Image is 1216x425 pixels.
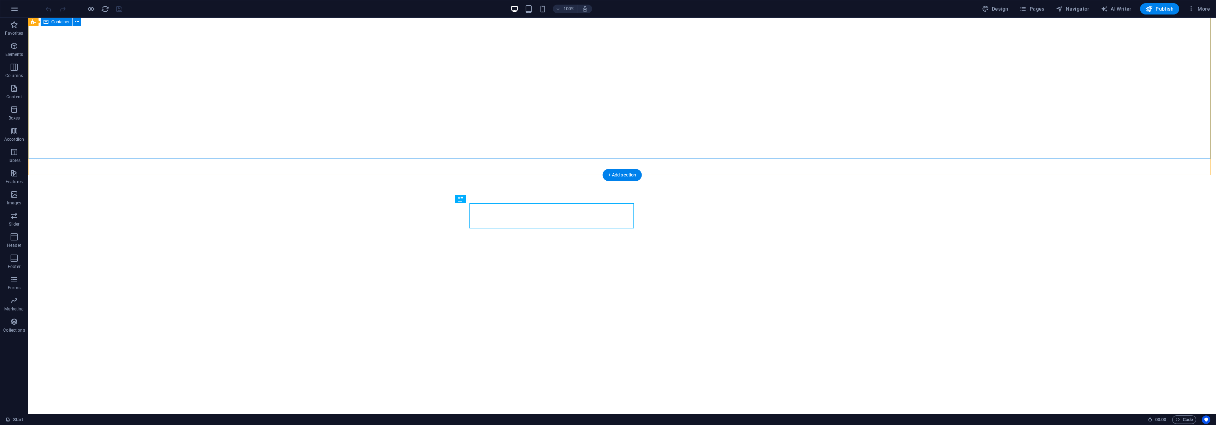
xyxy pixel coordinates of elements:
button: Design [979,3,1011,14]
button: Click here to leave preview mode and continue editing [87,5,95,13]
span: Publish [1146,5,1174,12]
button: AI Writer [1098,3,1134,14]
span: AI Writer [1101,5,1132,12]
p: Favorites [5,30,23,36]
span: Navigator [1056,5,1089,12]
button: More [1185,3,1213,14]
p: Boxes [8,115,20,121]
button: Usercentrics [1202,415,1210,424]
p: Features [6,179,23,185]
h6: Session time [1148,415,1167,424]
p: Accordion [4,136,24,142]
span: Code [1175,415,1193,424]
span: Pages [1019,5,1044,12]
p: Forms [8,285,21,291]
button: reload [101,5,109,13]
p: Header [7,243,21,248]
span: : [1160,417,1161,422]
button: Navigator [1053,3,1092,14]
p: Images [7,200,22,206]
p: Columns [5,73,23,78]
p: Slider [9,221,20,227]
i: On resize automatically adjust zoom level to fit chosen device. [582,6,588,12]
span: Design [982,5,1009,12]
div: + Add section [603,169,642,181]
div: Design (Ctrl+Alt+Y) [979,3,1011,14]
button: Code [1172,415,1196,424]
p: Footer [8,264,21,269]
span: More [1188,5,1210,12]
p: Marketing [4,306,24,312]
span: Container [51,20,70,24]
p: Content [6,94,22,100]
i: Reload page [101,5,109,13]
p: Collections [3,327,25,333]
a: Click to cancel selection. Double-click to open Pages [6,415,23,424]
p: Tables [8,158,21,163]
p: Elements [5,52,23,57]
button: Publish [1140,3,1179,14]
span: 00 00 [1155,415,1166,424]
button: 100% [553,5,578,13]
button: Pages [1017,3,1047,14]
h6: 100% [563,5,575,13]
